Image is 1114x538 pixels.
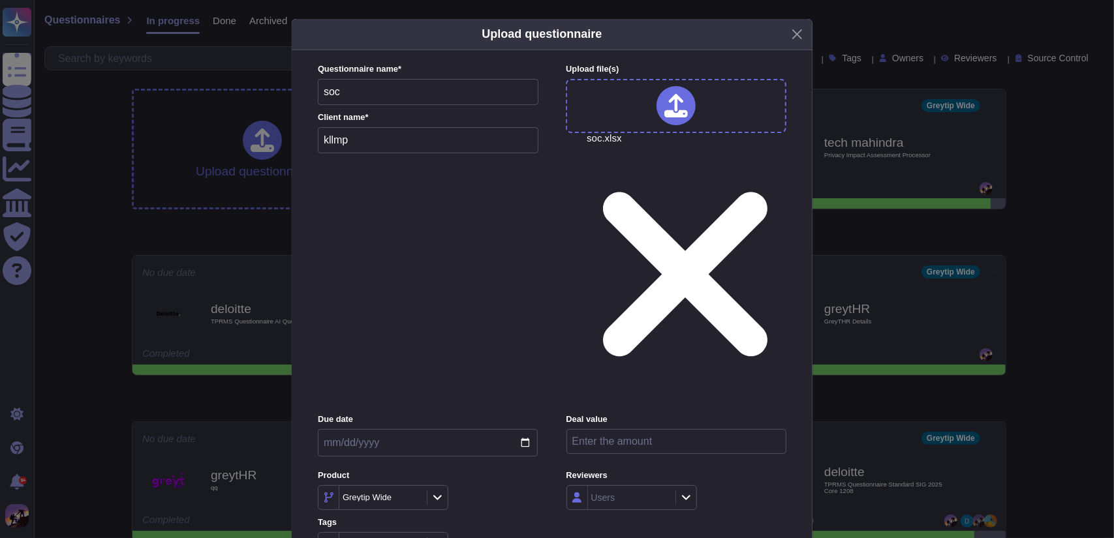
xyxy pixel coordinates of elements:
[566,415,786,424] label: Deal value
[318,471,538,480] label: Product
[318,415,538,424] label: Due date
[318,127,538,153] input: Enter company name of the client
[587,133,784,406] span: soc.xlsx
[343,493,392,501] div: Greytip Wide
[566,429,786,454] input: Enter the amount
[318,65,538,74] label: Questionnaire name
[482,25,602,43] h5: Upload questionnaire
[566,471,786,480] label: Reviewers
[318,429,538,456] input: Due date
[591,493,615,502] div: Users
[318,113,538,122] label: Client name
[787,24,807,44] button: Close
[318,79,538,105] input: Enter questionnaire name
[566,64,619,74] span: Upload file (s)
[318,518,538,527] label: Tags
